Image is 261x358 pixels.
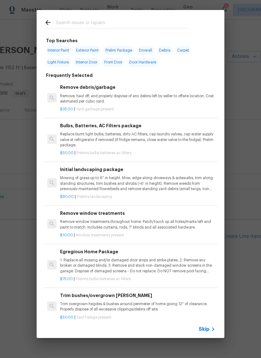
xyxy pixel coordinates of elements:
[60,132,215,148] p: Replace burnt light bulbs, batteries, dirty AC filters, cap laundry valves, cap water supply valv...
[60,84,215,91] h6: Remove debris/garbage
[60,175,215,191] p: Mowing of grass up to 6" in height. Mow, edge along driveways & sidewalks, trim along standing st...
[46,72,93,79] h6: Frequently Selected
[76,151,131,155] span: Prelims bulbs batteries ac filters
[74,46,100,55] span: Exterior Paint
[74,58,99,67] span: Interior Door
[60,277,73,281] span: $75.00
[56,19,189,28] input: Search issues or repairs
[60,195,74,199] span: $80.00
[76,315,111,319] span: Yard foilage present
[60,194,215,199] p: |
[60,93,215,104] p: Remove, haul off, and properly dispose of any debris left by seller to offsite location. Cost est...
[127,58,158,67] span: Door Hardware
[102,58,124,67] span: Front Door
[46,37,78,44] h6: Top Searches
[77,195,112,199] span: Prelims landscaping
[46,46,71,55] span: Interior Paint
[60,276,215,282] p: |
[60,233,73,237] span: $10.00
[60,107,215,112] p: |
[104,46,134,55] span: Prelim Package
[137,46,154,55] span: Drywall
[60,248,215,255] h6: Egregious Home Package
[76,107,114,111] span: Yard garbage present
[199,326,209,332] span: Skip
[60,107,73,111] span: $35.00
[60,315,215,320] p: |
[60,292,215,299] h6: Trim bushes/overgrown [PERSON_NAME]
[157,46,172,55] span: Debris
[60,315,74,319] span: $50.00
[60,151,74,155] span: $50.00
[60,150,215,156] p: |
[60,301,215,312] p: Trim overgrown hegdes & bushes around perimeter of home giving 12" of clearance. Properly dispose...
[175,46,191,55] span: Carpet
[46,58,71,67] span: Light Fixture
[60,233,215,238] p: |
[76,277,131,281] span: Prelims bulbs batteries ac filters
[60,210,215,217] h6: Remove window treatments
[60,219,215,230] p: Remove window treatments throughout home. Patch/touch up all holes/marks left and paint to match....
[76,233,124,237] span: Window treatments present
[60,122,215,129] h6: Bulbs, Batteries, AC Filters package
[60,258,215,274] p: 1. Replace all missing and/or damaged door stops and strike plates. 2. Remove any broken or damag...
[60,166,215,173] h6: Initial landscaping package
